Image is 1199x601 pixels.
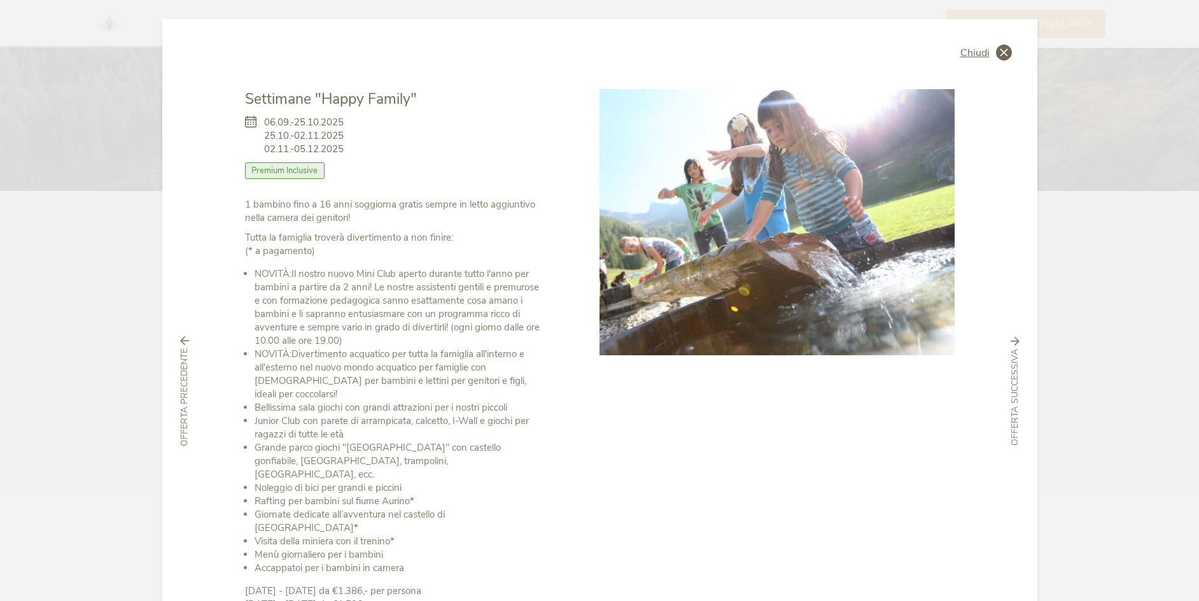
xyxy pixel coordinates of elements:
[960,48,990,58] span: Chiudi
[1009,350,1021,446] span: Offerta successiva
[255,441,543,481] li: Grande parco giochi "[GEOGRAPHIC_DATA]" con castello gonfiabile, [GEOGRAPHIC_DATA], trampolini, [...
[245,231,453,244] b: Tutta la famiglia troverà divertimento a non finire:
[255,267,291,280] b: NOVITÀ:
[255,481,543,495] li: Noleggio di bici per grandi e piccini
[255,348,291,360] b: NOVITÀ:
[245,198,543,225] p: 1 bambino fino a 16 anni soggiorna gratis sempre in letto aggiuntivo nella camera dei genitori!
[245,231,543,258] p: (* a pagamento)
[255,348,543,401] li: Divertimento acquatico per tutta la famiglia all'interno e all'esterno nel nuovo mondo acquatico ...
[264,116,344,156] span: 06.09.-25.10.2025 25.10.-02.11.2025 02.11.-05.12.2025
[245,162,325,179] span: Premium Inclusive
[255,414,543,441] li: Junior Club con parete di arrampicata, calcetto, I-Wall e giochi per ragazzi di tutte le età
[178,349,191,447] span: Offerta precedente
[255,401,543,414] li: Bellissima sala giochi con grandi attrazioni per i nostri piccoli
[245,89,417,109] span: Settimane "Happy Family"
[599,89,955,355] img: Settimane "Happy Family"
[255,267,543,348] li: Il nostro nuovo Mini Club aperto durante tutto l'anno per bambini a partire da 2 anni! Le nostre ...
